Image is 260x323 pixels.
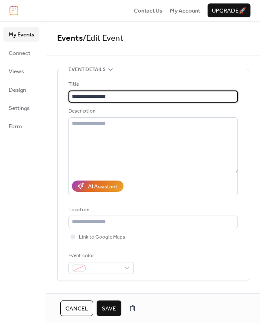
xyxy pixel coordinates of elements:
span: Link to Google Maps [79,233,125,242]
span: Form [9,122,22,131]
a: My Account [170,6,200,15]
a: Contact Us [134,6,162,15]
a: Connect [3,46,39,60]
span: Cancel [65,304,88,313]
span: My Events [9,30,34,39]
div: Title [68,80,236,89]
div: AI Assistant [88,182,117,191]
a: My Events [3,27,39,41]
span: Design [9,86,26,94]
span: Event details [68,65,106,74]
a: Design [3,83,39,97]
button: Upgrade🚀 [208,3,250,17]
button: Cancel [60,300,93,316]
span: Save [102,304,116,313]
a: Form [3,119,39,133]
button: Save [97,300,121,316]
span: Settings [9,104,29,113]
div: Event color [68,252,132,260]
span: Date and time [68,291,105,300]
a: Settings [3,101,39,115]
span: Connect [9,49,30,58]
div: Location [68,206,236,214]
div: Description [68,107,236,116]
button: AI Assistant [72,181,123,192]
span: / Edit Event [83,30,123,46]
a: Events [57,30,83,46]
img: logo [10,6,18,15]
span: Upgrade 🚀 [212,6,246,15]
span: Views [9,67,24,76]
a: Views [3,64,39,78]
